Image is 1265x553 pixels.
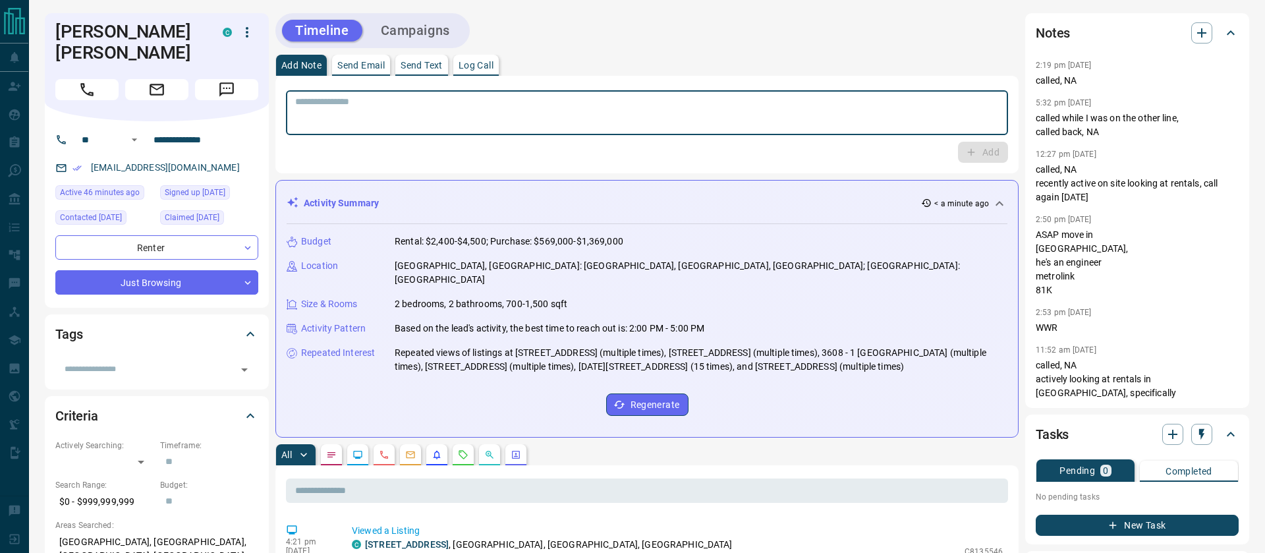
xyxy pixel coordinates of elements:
[1059,466,1095,475] p: Pending
[301,259,338,273] p: Location
[1036,98,1092,107] p: 5:32 pm [DATE]
[1036,359,1239,414] p: called, NA actively looking at rentals in [GEOGRAPHIC_DATA], specifically [STREET_ADDRESS]
[55,405,98,426] h2: Criteria
[379,450,389,460] svg: Calls
[223,28,232,37] div: condos.ca
[1103,466,1108,475] p: 0
[1036,74,1239,88] p: called, NA
[401,61,443,70] p: Send Text
[195,79,258,100] span: Message
[352,540,361,549] div: condos.ca
[1036,17,1239,49] div: Notes
[55,440,154,451] p: Actively Searching:
[160,479,258,491] p: Budget:
[165,211,219,224] span: Claimed [DATE]
[125,79,188,100] span: Email
[326,450,337,460] svg: Notes
[365,538,733,552] p: , [GEOGRAPHIC_DATA], [GEOGRAPHIC_DATA], [GEOGRAPHIC_DATA]
[126,132,142,148] button: Open
[55,400,258,432] div: Criteria
[395,235,623,248] p: Rental: $2,400-$4,500; Purchase: $569,000-$1,369,000
[301,297,358,311] p: Size & Rooms
[395,346,1007,374] p: Repeated views of listings at [STREET_ADDRESS] (multiple times), [STREET_ADDRESS] (multiple times...
[91,162,240,173] a: [EMAIL_ADDRESS][DOMAIN_NAME]
[55,185,154,204] div: Tue Sep 16 2025
[301,235,331,248] p: Budget
[1036,487,1239,507] p: No pending tasks
[432,450,442,460] svg: Listing Alerts
[395,322,704,335] p: Based on the lead's activity, the best time to reach out is: 2:00 PM - 5:00 PM
[55,210,154,229] div: Mon Aug 19 2024
[301,346,375,360] p: Repeated Interest
[352,524,1003,538] p: Viewed a Listing
[55,324,82,345] h2: Tags
[352,450,363,460] svg: Lead Browsing Activity
[55,318,258,350] div: Tags
[55,235,258,260] div: Renter
[1036,22,1070,44] h2: Notes
[55,21,203,63] h1: [PERSON_NAME] [PERSON_NAME]
[606,393,689,416] button: Regenerate
[55,519,258,531] p: Areas Searched:
[55,491,154,513] p: $0 - $999,999,999
[304,196,379,210] p: Activity Summary
[1036,308,1092,317] p: 2:53 pm [DATE]
[281,450,292,459] p: All
[160,440,258,451] p: Timeframe:
[235,361,254,379] button: Open
[1036,345,1096,355] p: 11:52 am [DATE]
[395,297,567,311] p: 2 bedrooms, 2 bathrooms, 700-1,500 sqft
[72,163,82,173] svg: Email Verified
[1036,150,1096,159] p: 12:27 pm [DATE]
[458,450,468,460] svg: Requests
[1036,215,1092,224] p: 2:50 pm [DATE]
[1036,61,1092,70] p: 2:19 pm [DATE]
[55,270,258,295] div: Just Browsing
[1036,228,1239,297] p: ASAP move in [GEOGRAPHIC_DATA], he's an engineer metrolink 81K
[1166,467,1212,476] p: Completed
[286,537,332,546] p: 4:21 pm
[395,259,1007,287] p: [GEOGRAPHIC_DATA], [GEOGRAPHIC_DATA]: [GEOGRAPHIC_DATA], [GEOGRAPHIC_DATA], [GEOGRAPHIC_DATA]; [G...
[1036,424,1069,445] h2: Tasks
[287,191,1007,216] div: Activity Summary< a minute ago
[160,185,258,204] div: Tue May 21 2024
[1036,163,1239,204] p: called, NA recently active on site looking at rentals, call again [DATE]
[160,210,258,229] div: Tue Jun 18 2024
[1036,515,1239,536] button: New Task
[934,198,989,210] p: < a minute ago
[282,20,362,42] button: Timeline
[365,539,449,550] a: [STREET_ADDRESS]
[1036,419,1239,450] div: Tasks
[60,211,122,224] span: Contacted [DATE]
[484,450,495,460] svg: Opportunities
[1036,111,1239,139] p: called while I was on the other line, called back, NA
[459,61,493,70] p: Log Call
[55,479,154,491] p: Search Range:
[165,186,225,199] span: Signed up [DATE]
[1036,321,1239,335] p: WWR
[281,61,322,70] p: Add Note
[511,450,521,460] svg: Agent Actions
[337,61,385,70] p: Send Email
[55,79,119,100] span: Call
[301,322,366,335] p: Activity Pattern
[405,450,416,460] svg: Emails
[60,186,140,199] span: Active 46 minutes ago
[368,20,463,42] button: Campaigns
